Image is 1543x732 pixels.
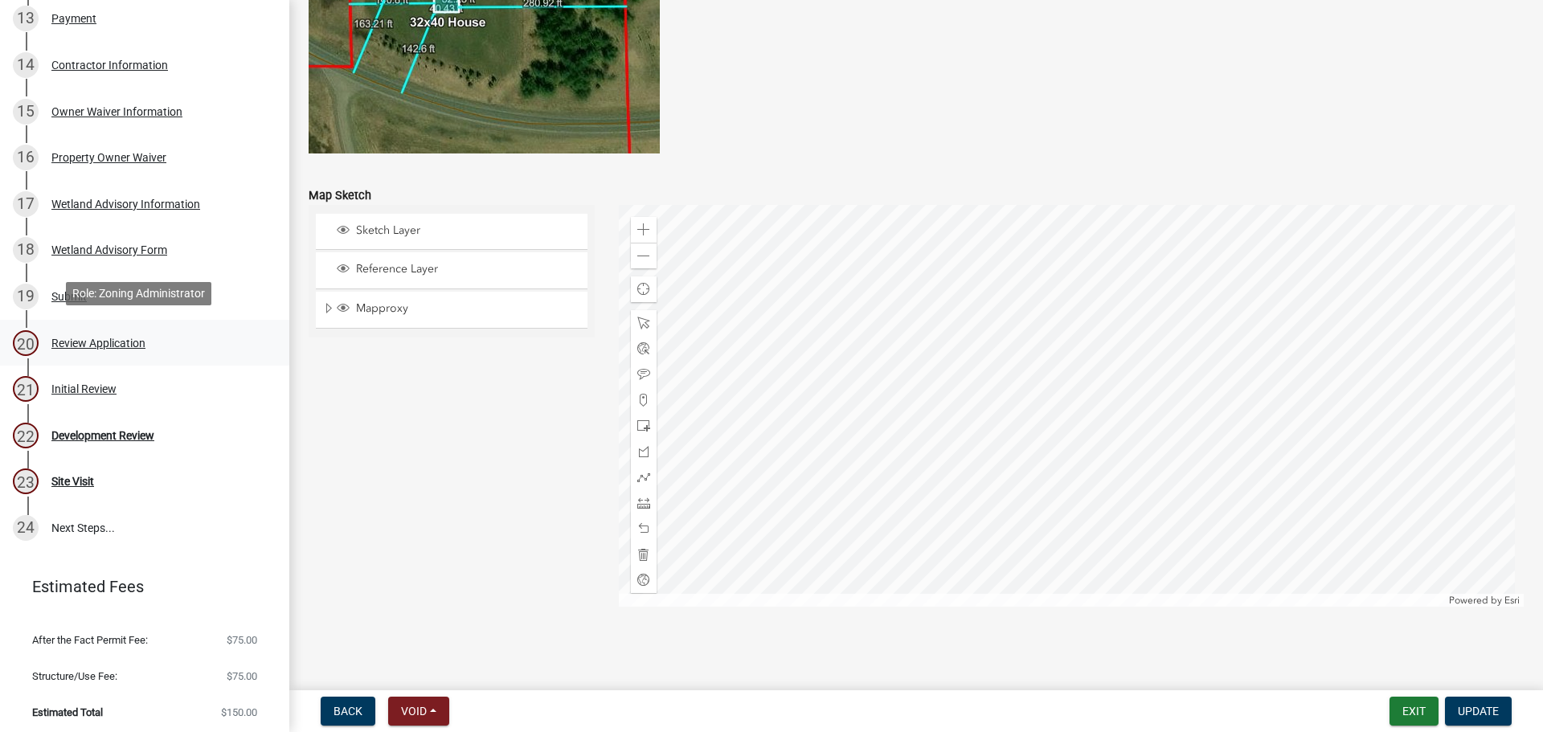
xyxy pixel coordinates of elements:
[51,152,166,163] div: Property Owner Waiver
[334,301,582,317] div: Mapproxy
[13,468,39,494] div: 23
[388,697,449,726] button: Void
[1504,595,1520,606] a: Esri
[13,237,39,263] div: 18
[334,705,362,718] span: Back
[13,6,39,31] div: 13
[13,423,39,448] div: 22
[51,476,94,487] div: Site Visit
[13,570,264,603] a: Estimated Fees
[32,671,117,681] span: Structure/Use Fee:
[401,705,427,718] span: Void
[51,383,117,395] div: Initial Review
[13,145,39,170] div: 16
[352,223,582,238] span: Sketch Layer
[51,244,167,256] div: Wetland Advisory Form
[13,284,39,309] div: 19
[314,210,589,333] ul: Layer List
[221,707,257,718] span: $150.00
[51,198,200,210] div: Wetland Advisory Information
[321,697,375,726] button: Back
[631,217,657,243] div: Zoom in
[316,292,587,329] li: Mapproxy
[334,262,582,278] div: Reference Layer
[352,301,582,316] span: Mapproxy
[13,52,39,78] div: 14
[309,190,371,202] label: Map Sketch
[32,707,103,718] span: Estimated Total
[51,430,154,441] div: Development Review
[13,515,39,541] div: 24
[334,223,582,239] div: Sketch Layer
[51,59,168,71] div: Contractor Information
[51,13,96,24] div: Payment
[352,262,582,276] span: Reference Layer
[13,191,39,217] div: 17
[1445,697,1512,726] button: Update
[51,291,87,302] div: Submit
[13,99,39,125] div: 15
[32,635,148,645] span: After the Fact Permit Fee:
[13,330,39,356] div: 20
[631,243,657,268] div: Zoom out
[227,635,257,645] span: $75.00
[51,337,145,349] div: Review Application
[631,276,657,302] div: Find my location
[316,252,587,288] li: Reference Layer
[1445,594,1524,607] div: Powered by
[316,214,587,250] li: Sketch Layer
[1390,697,1439,726] button: Exit
[322,301,334,318] span: Expand
[51,106,182,117] div: Owner Waiver Information
[13,376,39,402] div: 21
[1458,705,1499,718] span: Update
[66,282,211,305] div: Role: Zoning Administrator
[227,671,257,681] span: $75.00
